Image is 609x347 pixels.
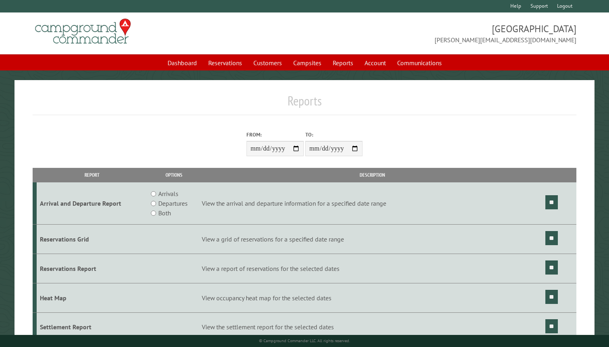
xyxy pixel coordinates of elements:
[147,168,201,182] th: Options
[201,283,544,312] td: View occupancy heat map for the selected dates
[288,55,326,70] a: Campsites
[201,225,544,254] td: View a grid of reservations for a specified date range
[37,225,147,254] td: Reservations Grid
[201,254,544,283] td: View a report of reservations for the selected dates
[33,93,576,115] h1: Reports
[201,168,544,182] th: Description
[158,189,178,198] label: Arrivals
[201,182,544,225] td: View the arrival and departure information for a specified date range
[163,55,202,70] a: Dashboard
[392,55,447,70] a: Communications
[37,182,147,225] td: Arrival and Departure Report
[37,312,147,342] td: Settlement Report
[328,55,358,70] a: Reports
[37,254,147,283] td: Reservations Report
[246,131,304,138] label: From:
[201,312,544,342] td: View the settlement report for the selected dates
[249,55,287,70] a: Customers
[305,131,362,138] label: To:
[37,168,147,182] th: Report
[304,22,576,45] span: [GEOGRAPHIC_DATA] [PERSON_NAME][EMAIL_ADDRESS][DOMAIN_NAME]
[259,338,350,343] small: © Campground Commander LLC. All rights reserved.
[360,55,391,70] a: Account
[158,208,171,218] label: Both
[33,16,133,47] img: Campground Commander
[37,283,147,312] td: Heat Map
[203,55,247,70] a: Reservations
[158,198,188,208] label: Departures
